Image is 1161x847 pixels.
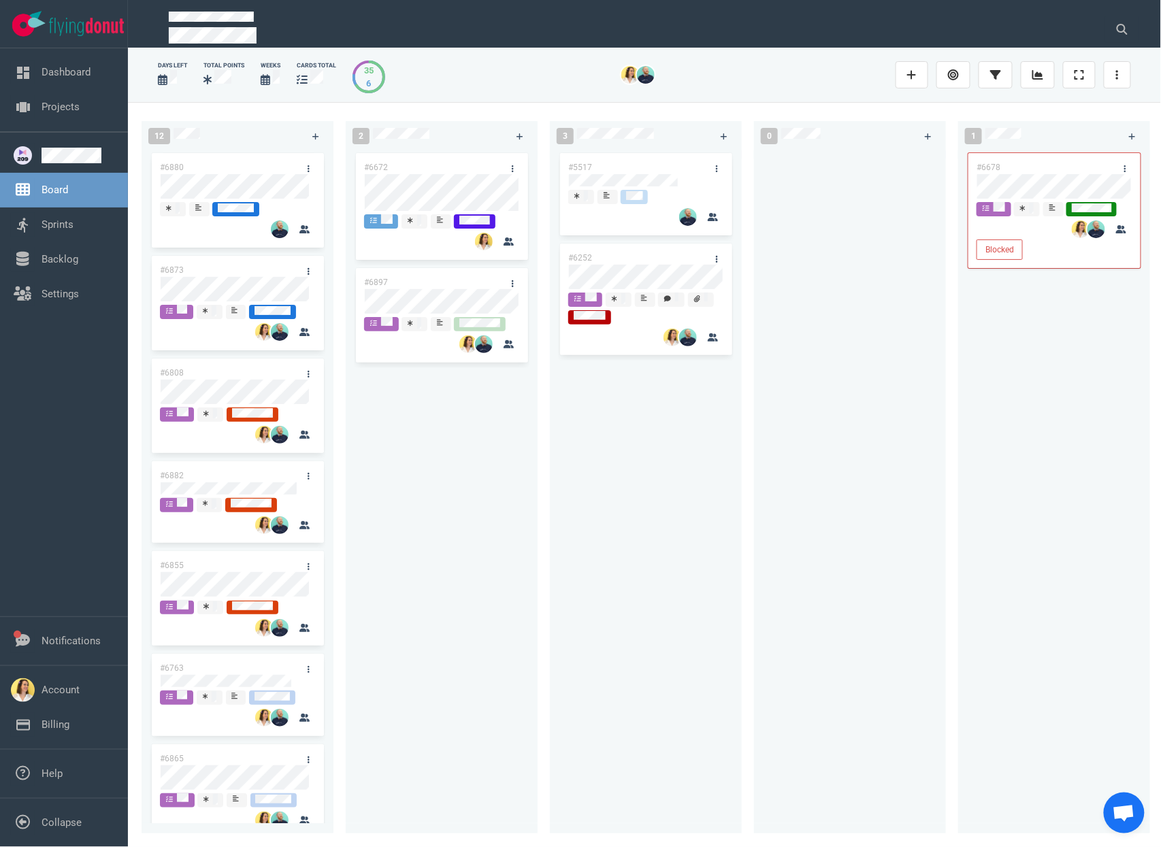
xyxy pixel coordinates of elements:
[353,128,370,144] span: 2
[965,128,982,144] span: 1
[364,77,374,90] div: 6
[203,61,244,70] div: Total Points
[568,253,592,263] a: #6252
[49,18,124,36] img: Flying Donut text logo
[255,709,273,727] img: 26
[42,288,79,300] a: Settings
[160,265,184,275] a: #6873
[42,718,69,731] a: Billing
[271,516,289,534] img: 26
[364,163,388,172] a: #6672
[1104,793,1145,833] div: Ouvrir le chat
[160,471,184,480] a: #6882
[297,61,336,70] div: cards total
[475,335,493,353] img: 26
[160,663,184,673] a: #6763
[679,208,697,226] img: 26
[42,101,80,113] a: Projects
[158,61,187,70] div: days left
[364,278,388,287] a: #6897
[42,767,63,780] a: Help
[271,812,289,829] img: 26
[42,184,68,196] a: Board
[459,335,477,353] img: 26
[255,812,273,829] img: 26
[1088,220,1105,238] img: 26
[42,684,80,696] a: Account
[568,163,592,172] a: #5517
[255,516,273,534] img: 26
[977,163,1000,172] a: #6678
[160,368,184,378] a: #6808
[160,561,184,570] a: #6855
[1072,220,1090,238] img: 26
[475,233,493,250] img: 26
[255,323,273,341] img: 26
[557,128,574,144] span: 3
[261,61,280,70] div: Weeks
[271,709,289,727] img: 26
[271,220,289,238] img: 26
[664,329,681,346] img: 26
[679,329,697,346] img: 26
[271,426,289,444] img: 26
[271,323,289,341] img: 26
[148,128,170,144] span: 12
[255,619,273,637] img: 26
[271,619,289,637] img: 26
[42,816,82,829] a: Collapse
[977,239,1023,260] button: Blocked
[621,66,639,84] img: 26
[42,218,73,231] a: Sprints
[761,128,778,144] span: 0
[637,66,655,84] img: 26
[42,253,78,265] a: Backlog
[364,64,374,77] div: 35
[255,426,273,444] img: 26
[160,754,184,763] a: #6865
[160,163,184,172] a: #6880
[42,66,91,78] a: Dashboard
[42,635,101,647] a: Notifications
